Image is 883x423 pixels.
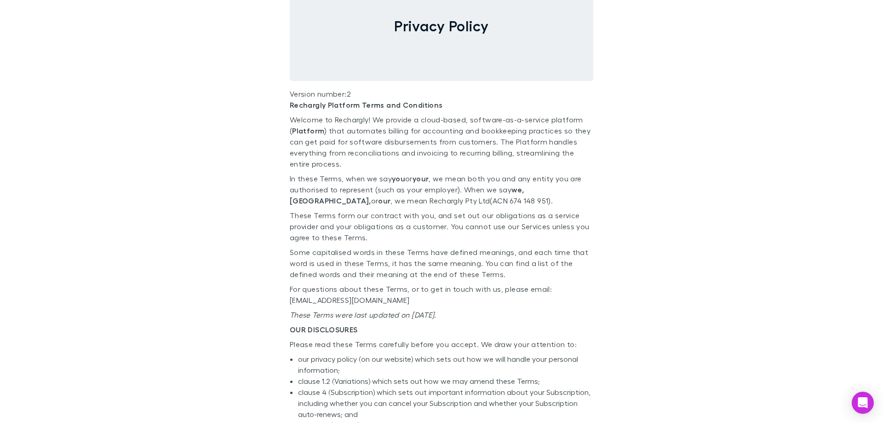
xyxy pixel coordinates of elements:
[413,174,429,183] strong: your
[290,210,593,243] p: These Terms form our contract with you, and set out our obligations as a service provider and you...
[378,196,390,205] strong: our
[290,88,593,99] p: Version number: 2
[290,114,593,169] p: Welcome to Rechargly! We provide a cloud-based, software-as-a-service platform ( ) that automates...
[290,100,442,110] strong: Rechargly Platform Terms and Conditions
[852,392,874,414] div: Open Intercom Messenger
[298,376,593,387] li: clause 1.2 (Variations) which sets out how we may amend these Terms;
[292,126,324,135] strong: Platform
[290,339,593,350] p: Please read these Terms carefully before you accept. We draw your attention to:
[290,284,593,306] p: For questions about these Terms, or to get in touch with us, please email: [EMAIL_ADDRESS][DOMAIN...
[290,325,358,334] strong: OUR DISCLOSURES
[290,173,593,206] p: In these Terms, when we say or , we mean both you and any entity you are authorised to represent ...
[298,387,593,420] li: clause 4 (Subscription) which sets out important information about your Subscription, including w...
[290,17,593,35] h1: Privacy Policy
[298,353,593,376] li: our privacy policy (on our website) which sets out how we will handle your personal information;
[290,310,436,319] em: These Terms were last updated on [DATE].
[290,247,593,280] p: Some capitalised words in these Terms have defined meanings, and each time that word is used in t...
[392,174,405,183] strong: you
